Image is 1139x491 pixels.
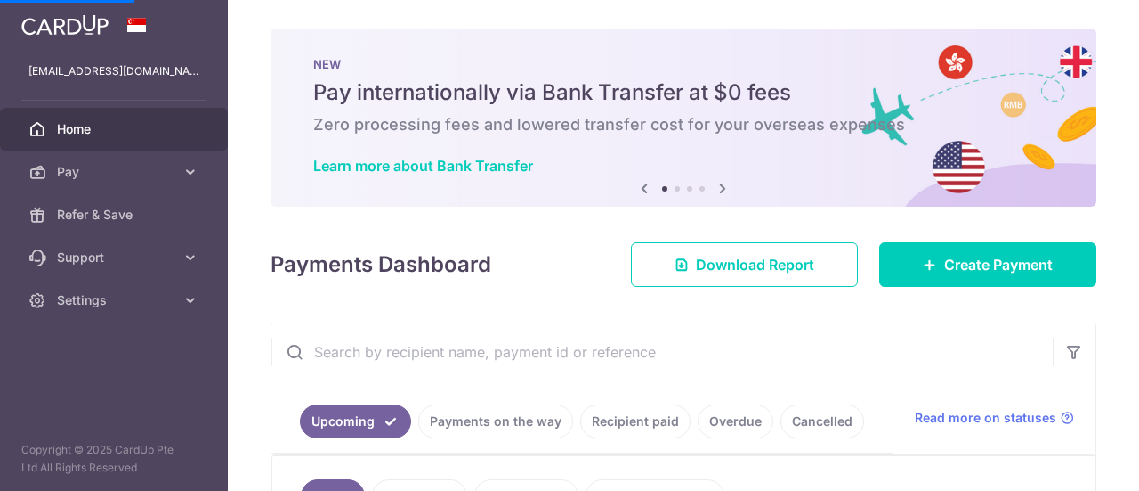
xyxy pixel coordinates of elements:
[915,409,1056,427] span: Read more on statuses
[300,405,411,438] a: Upcoming
[313,57,1054,71] p: NEW
[418,405,573,438] a: Payments on the way
[1025,438,1121,482] iframe: Opens a widget where you can find more information
[57,249,174,266] span: Support
[313,157,533,175] a: Learn more about Bank Transfer
[271,323,1053,381] input: Search by recipient name, payment id or reference
[780,405,864,438] a: Cancelled
[698,405,773,438] a: Overdue
[57,206,174,224] span: Refer & Save
[28,62,199,80] p: [EMAIL_ADDRESS][DOMAIN_NAME]
[580,405,691,438] a: Recipient paid
[879,242,1096,287] a: Create Payment
[915,409,1074,427] a: Read more on statuses
[631,242,858,287] a: Download Report
[271,29,1096,207] img: Bank transfer banner
[57,291,174,309] span: Settings
[313,114,1054,135] h6: Zero processing fees and lowered transfer cost for your overseas expenses
[313,78,1054,107] h5: Pay internationally via Bank Transfer at $0 fees
[696,254,814,275] span: Download Report
[57,163,174,181] span: Pay
[21,14,109,36] img: CardUp
[271,249,491,281] h4: Payments Dashboard
[944,254,1053,275] span: Create Payment
[57,120,174,138] span: Home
